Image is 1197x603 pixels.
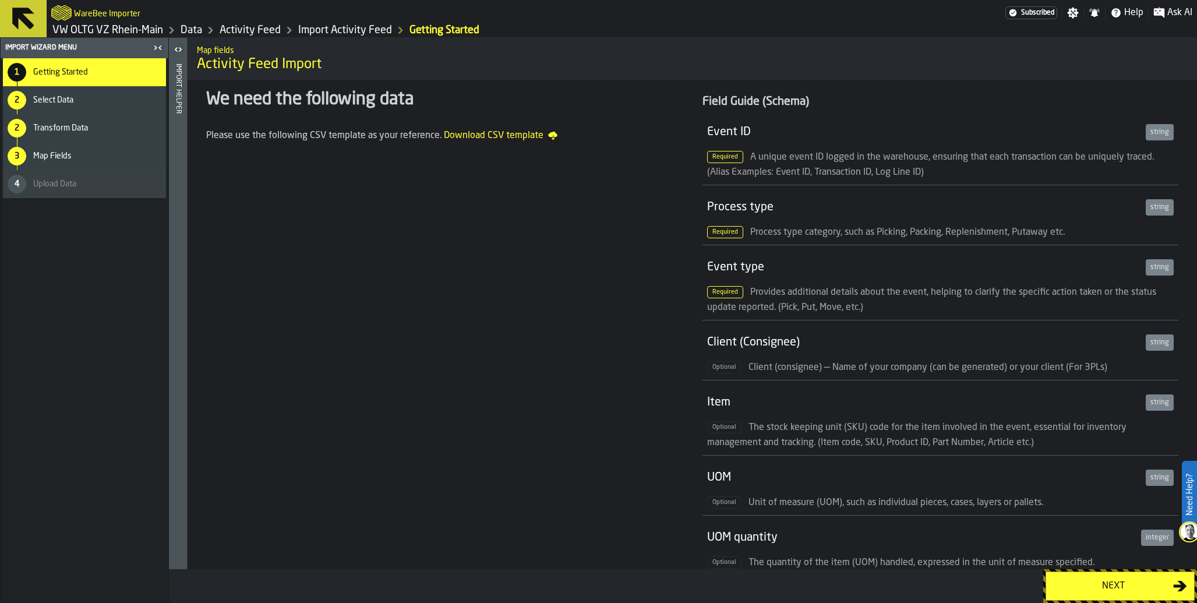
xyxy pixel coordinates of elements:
div: 4 [8,175,26,193]
a: link-to-/wh/i/44979e6c-6f66-405e-9874-c1e29f02a54a [52,24,163,37]
span: Transform Data [33,124,88,133]
header: Import Helper [169,38,187,569]
div: Field Guide (Schema) [702,94,1179,110]
div: integer [1141,530,1174,546]
label: Need Help? [1183,462,1196,527]
h2: Sub Title [197,44,1188,55]
nav: Breadcrumb [51,23,622,37]
span: Required [707,226,743,238]
span: The stock keeping unit (SKU) code for the item involved in the event, essential for inventory man... [707,423,1127,447]
a: link-to-/wh/i/44979e6c-6f66-405e-9874-c1e29f02a54a/import/activity/8ac64ac1-5c44-4e1e-bd8b-ab41b9... [409,24,479,37]
div: Event ID [707,124,1142,140]
li: menu Transform Data [3,114,166,142]
button: button-Next [1046,572,1195,601]
li: menu Getting Started [3,58,166,86]
li: menu Map Fields [3,142,166,170]
label: button-toggle-Ask AI [1149,6,1197,20]
label: button-toggle-Settings [1062,7,1083,19]
div: UOM [707,470,1142,486]
div: Process type [707,199,1142,216]
span: Optional [707,556,741,569]
div: Item [707,394,1142,411]
label: button-toggle-Open [170,40,186,61]
span: Upload Data [33,179,76,189]
li: menu Upload Data [3,170,166,198]
a: Download CSV template [444,129,557,144]
div: 2 [8,91,26,110]
label: button-toggle-Notifications [1084,7,1105,19]
label: button-toggle-Help [1106,6,1148,20]
span: Optional [707,496,741,509]
div: string [1146,334,1174,351]
div: Menu Subscription [1005,6,1057,19]
span: Subscribed [1021,9,1054,17]
span: A unique event ID logged in the warehouse, ensuring that each transaction can be uniquely traced.... [707,153,1154,177]
div: string [1146,470,1174,486]
span: Activity Feed Import [197,55,1188,74]
div: Import Wizard Menu [3,44,150,52]
span: Ask AI [1167,6,1192,20]
span: Map Fields [33,151,72,161]
a: link-to-/wh/i/44979e6c-6f66-405e-9874-c1e29f02a54a/data/activity [220,24,281,37]
div: string [1146,259,1174,276]
div: title-Activity Feed Import [188,38,1197,80]
span: Please use the following CSV template as your reference. [206,131,442,140]
div: Import Helper [174,61,182,566]
span: Unit of measure (UOM), such as individual pieces, cases, layers or pallets. [748,498,1043,507]
span: Help [1124,6,1143,20]
div: 3 [8,147,26,165]
span: Required [707,286,743,298]
li: menu Select Data [3,86,166,114]
a: link-to-/wh/i/44979e6c-6f66-405e-9874-c1e29f02a54a/import/activity/ [298,24,392,37]
div: Event type [707,259,1142,276]
div: We need the following data [206,89,683,110]
span: Client (consignee) — Name of your company (can be generated) or your client (For 3PLs) [748,363,1107,372]
div: Client (Consignee) [707,334,1142,351]
label: button-toggle-Close me [150,41,166,55]
div: UOM quantity [707,530,1137,546]
div: 1 [8,63,26,82]
span: Process type category, such as Picking, Packing, Replenishment, Putaway etc. [750,228,1065,237]
a: logo-header [51,2,72,23]
div: string [1146,199,1174,216]
div: string [1146,394,1174,411]
span: Getting Started [33,68,88,77]
span: The quantity of the item (UOM) handled, expressed in the unit of measure specified. [748,558,1094,567]
span: Optional [707,361,741,373]
span: Provides additional details about the event, helping to clarify the specific action taken or the ... [707,288,1156,312]
span: Select Data [33,96,73,105]
span: Required [707,151,743,163]
a: link-to-/wh/i/44979e6c-6f66-405e-9874-c1e29f02a54a/settings/billing [1005,6,1057,19]
div: string [1146,124,1174,140]
a: link-to-/wh/i/44979e6c-6f66-405e-9874-c1e29f02a54a/data [181,24,202,37]
div: 2 [8,119,26,137]
h2: Sub Title [74,7,140,19]
header: Import Wizard Menu [1,38,168,58]
span: Download CSV template [444,129,557,143]
span: Optional [707,421,741,433]
div: Next [1053,579,1173,593]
